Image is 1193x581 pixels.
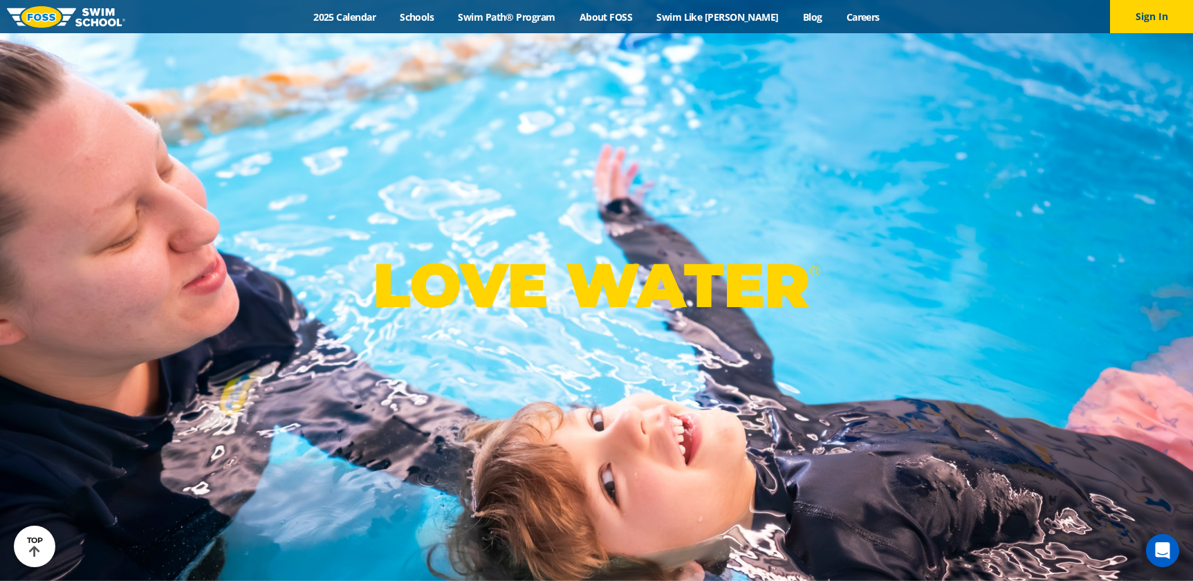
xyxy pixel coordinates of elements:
a: Blog [790,10,834,24]
a: Swim Like [PERSON_NAME] [645,10,791,24]
div: TOP [27,536,43,557]
a: Careers [834,10,891,24]
a: Schools [388,10,446,24]
img: FOSS Swim School Logo [7,6,125,28]
sup: ® [809,262,820,279]
p: LOVE WATER [373,248,820,322]
div: Open Intercom Messenger [1146,534,1179,567]
a: About FOSS [567,10,645,24]
a: 2025 Calendar [302,10,388,24]
a: Swim Path® Program [446,10,567,24]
